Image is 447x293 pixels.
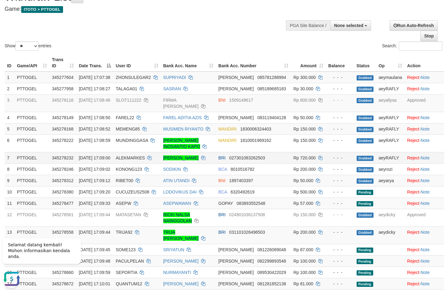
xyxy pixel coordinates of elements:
span: Pending [357,248,373,253]
span: Grabbed [357,156,374,161]
span: [DATE] 17:09:33 [79,201,110,206]
a: FIRMA [PERSON_NAME] [163,98,199,109]
span: KONONG123 [116,167,142,172]
td: aeyRAFLY [376,123,405,135]
span: MANDIRI [218,138,236,143]
span: [DATE] 17:09:45 [79,247,110,252]
span: [DATE] 17:09:20 [79,189,110,194]
span: MATASETAN [116,212,141,217]
td: Approved [405,209,444,226]
span: Grabbed [357,178,374,184]
div: - - - [328,126,352,132]
span: [PERSON_NAME] [218,86,254,91]
span: Grabbed [357,127,374,132]
div: - - - [328,97,352,103]
span: Copy 8010516782 to clipboard [231,167,255,172]
span: [DATE] 17:08:50 [79,115,110,120]
h4: Game: [5,6,292,12]
div: - - - [328,115,352,121]
div: PGA Site Balance / [286,20,330,31]
div: - - - [328,247,352,253]
span: [DATE] 17:09:44 [79,212,110,217]
div: - - - [328,74,352,80]
div: - - - [328,178,352,184]
a: LODOVIKUS DAI [163,189,197,194]
span: Copy 1810001969162 to clipboard [240,138,271,143]
td: PTTOGEL [14,123,49,135]
a: SODIKIN [163,167,181,172]
span: [PERSON_NAME] [218,247,254,252]
span: Copy 085781288994 to clipboard [257,75,286,80]
a: NURMAYANTI [163,270,191,275]
span: RIBET00 [116,178,133,183]
td: · [405,163,444,175]
span: [DATE] 17:08:52 [79,127,110,131]
th: Game/API: activate to sort column ascending [14,54,49,72]
a: Note [421,127,430,131]
span: 345277604 [52,75,73,80]
span: Copy 031101026496503 to clipboard [229,230,265,235]
span: Rp 720.000 [293,155,315,160]
a: Reject [407,138,419,143]
td: PTTOGEL [14,186,49,197]
td: PTTOGEL [14,175,49,186]
span: ZHONSULEGAR2 [116,75,151,80]
span: Rp 100.000 [293,259,315,264]
td: · [405,112,444,123]
a: ATIN UTANDI [163,178,190,183]
a: Reject [407,178,419,183]
span: [DATE] 17:08:59 [79,138,110,143]
span: SOME123 [116,247,136,252]
td: aeyarya [376,175,405,186]
td: 9 [5,175,14,186]
a: Reject [407,75,419,80]
td: aeyRAFLY [376,83,405,94]
th: Trans ID: activate to sort column ascending [49,54,76,72]
span: BNI [218,98,225,103]
td: · [405,135,444,152]
span: Rp 30.000 [293,86,313,91]
span: 345278168 [52,127,73,131]
a: Reject [407,189,419,194]
a: [PERSON_NAME] [163,155,199,160]
td: · [405,83,444,94]
td: PTTOGEL [14,152,49,163]
div: - - - [328,137,352,143]
span: 345278561 [52,212,73,217]
th: Amount: activate to sort column ascending [291,54,326,72]
th: User ID: activate to sort column ascending [113,54,161,72]
th: Status [354,54,376,72]
span: Copy 024901036137508 to clipboard [229,212,265,217]
span: BNI [218,178,225,183]
td: aeydicky [376,226,405,244]
span: [DATE] 17:09:02 [79,167,110,172]
div: - - - [328,189,352,195]
span: 345278477 [52,201,73,206]
button: None selected [330,20,371,31]
span: [PERSON_NAME] [218,259,254,264]
a: Note [421,230,430,235]
td: 12 [5,209,14,226]
a: Note [421,189,430,194]
a: Note [421,270,430,275]
td: · [405,72,444,83]
td: · [405,175,444,186]
a: Reject [407,270,419,275]
span: Rp 150.000 [293,127,315,131]
a: Note [421,86,430,91]
span: Grabbed [357,87,374,92]
td: aeyrozi [376,163,405,175]
span: TRIJA92 [116,230,133,235]
td: PTTOGEL [14,163,49,175]
span: 345278222 [52,138,73,143]
td: 5 [5,123,14,135]
span: Selamat datang kembali! Mohon informasikan kendala anda. [8,10,70,26]
td: 8 [5,163,14,175]
td: aeydicky [376,209,405,226]
span: [PERSON_NAME] [218,75,254,80]
span: GOPAY [218,201,233,206]
td: 7 [5,152,14,163]
span: MUNDINGGASA [116,138,148,143]
input: Search: [399,41,442,51]
span: BCA [218,189,227,194]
